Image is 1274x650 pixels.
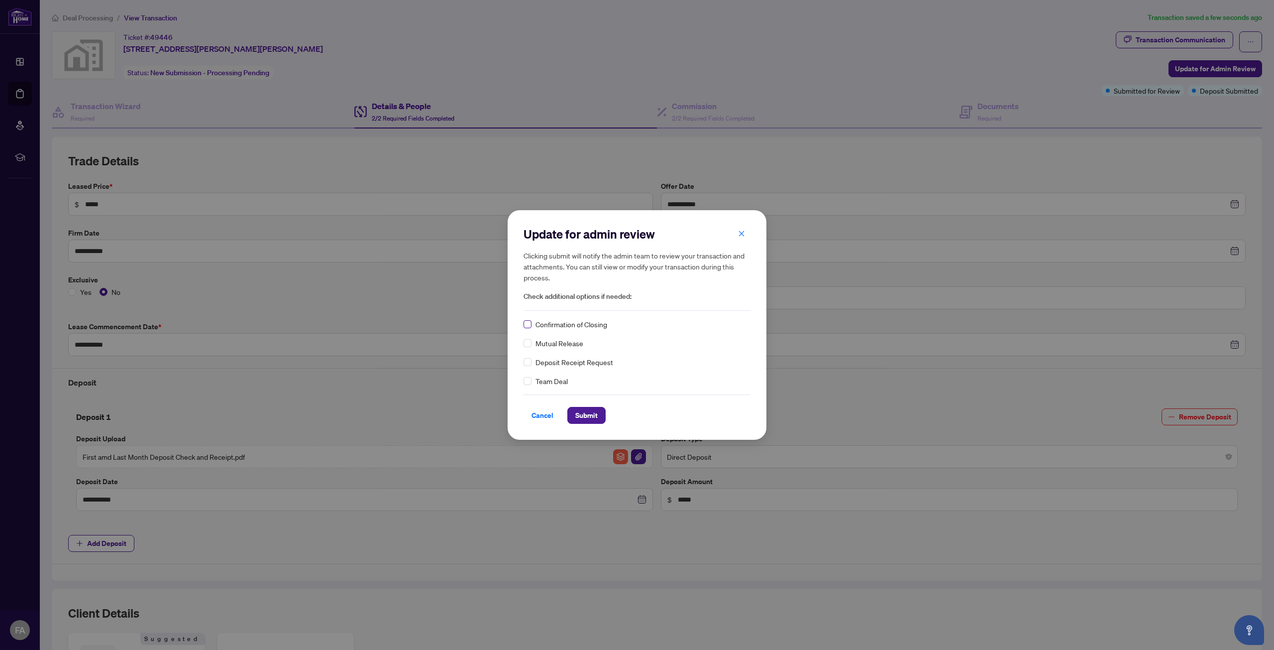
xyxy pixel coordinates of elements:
[535,357,613,368] span: Deposit Receipt Request
[524,250,750,283] h5: Clicking submit will notify the admin team to review your transaction and attachments. You can st...
[524,291,750,302] span: Check additional options if needed:
[535,338,583,349] span: Mutual Release
[575,407,598,423] span: Submit
[738,230,745,237] span: close
[535,319,607,330] span: Confirmation of Closing
[1234,615,1264,645] button: Open asap
[567,407,606,424] button: Submit
[524,226,750,242] h2: Update for admin review
[531,407,553,423] span: Cancel
[535,376,568,387] span: Team Deal
[524,407,561,424] button: Cancel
